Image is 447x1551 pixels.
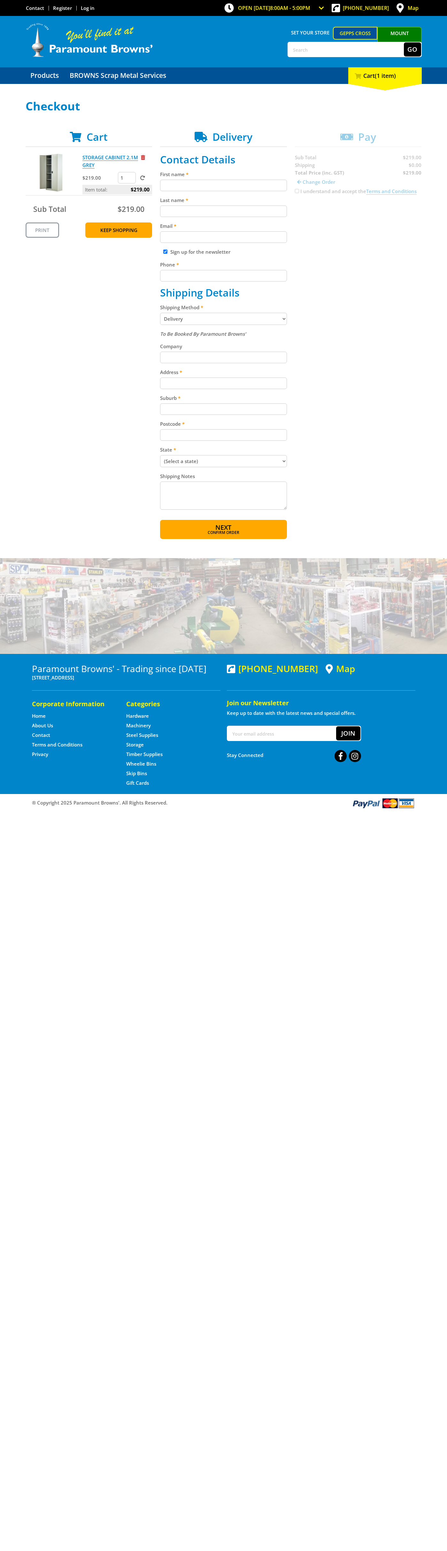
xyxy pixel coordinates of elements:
img: PayPal, Mastercard, Visa accepted [351,797,415,809]
a: Go to the registration page [53,5,72,11]
label: Phone [160,261,287,268]
p: Item total: [82,185,152,194]
label: Suburb [160,394,287,402]
label: Shipping Notes [160,472,287,480]
div: Stay Connected [227,747,361,763]
span: Sub Total [33,204,66,214]
a: Print [26,222,59,238]
img: STORAGE CABINET 2.1M GREY [32,154,70,192]
div: [PHONE_NUMBER] [227,663,318,674]
a: Go to the Gift Cards page [126,780,149,786]
select: Please select a shipping method. [160,313,287,325]
span: Confirm order [174,531,273,535]
a: Keep Shopping [85,222,152,238]
span: $219.00 [118,204,144,214]
a: Go to the Terms and Conditions page [32,741,82,748]
button: Join [336,726,360,740]
p: $219.00 [82,174,117,182]
em: To Be Booked By Paramount Browns' [160,331,246,337]
input: Please enter your address. [160,378,287,389]
label: Postcode [160,420,287,428]
input: Please enter your telephone number. [160,270,287,281]
span: (1 item) [375,72,396,79]
input: Search [288,42,404,56]
a: Go to the Storage page [126,741,144,748]
label: State [160,446,287,453]
h3: Paramount Browns' - Trading since [DATE] [32,663,220,674]
div: ® Copyright 2025 Paramount Browns'. All Rights Reserved. [26,797,422,809]
label: Sign up for the newsletter [170,249,230,255]
label: Address [160,368,287,376]
img: Paramount Browns' [26,22,153,58]
h5: Categories [126,700,208,708]
input: Please enter your suburb. [160,403,287,415]
input: Please enter your last name. [160,206,287,217]
a: Go to the Contact page [32,732,50,738]
input: Your email address [227,726,336,740]
a: Gepps Cross [333,27,377,40]
button: Go [404,42,421,56]
h2: Contact Details [160,154,287,166]
span: OPEN [DATE] [238,4,310,11]
a: Go to the BROWNS Scrap Metal Services page [65,67,171,84]
h5: Corporate Information [32,700,113,708]
input: Please enter your postcode. [160,429,287,441]
span: 8:00am - 5:00pm [270,4,310,11]
a: Go to the Machinery page [126,722,151,729]
span: Set your store [288,27,333,38]
label: Shipping Method [160,303,287,311]
a: Go to the Skip Bins page [126,770,147,777]
label: Email [160,222,287,230]
label: Company [160,342,287,350]
a: Go to the Contact page [26,5,44,11]
label: First name [160,170,287,178]
button: Next Confirm order [160,520,287,539]
a: Mount [PERSON_NAME] [377,27,422,51]
a: Remove from cart [141,154,145,161]
a: Go to the Wheelie Bins page [126,761,156,767]
a: Go to the Products page [26,67,64,84]
a: Go to the Hardware page [126,713,149,719]
span: Next [215,523,231,532]
a: Go to the Privacy page [32,751,48,758]
span: Cart [87,130,108,144]
a: View a map of Gepps Cross location [326,663,355,674]
h2: Shipping Details [160,287,287,299]
label: Last name [160,196,287,204]
a: Go to the Home page [32,713,46,719]
input: Please enter your first name. [160,180,287,191]
span: $219.00 [131,185,150,194]
p: Keep up to date with the latest news and special offers. [227,709,415,717]
p: [STREET_ADDRESS] [32,674,220,681]
h5: Join our Newsletter [227,699,415,708]
div: Cart [348,67,422,84]
a: Log in [81,5,95,11]
h1: Checkout [26,100,422,113]
a: Go to the About Us page [32,722,53,729]
a: Go to the Steel Supplies page [126,732,158,738]
input: Please enter your email address. [160,231,287,243]
a: STORAGE CABINET 2.1M GREY [82,154,138,169]
span: Delivery [212,130,252,144]
select: Please select your state. [160,455,287,467]
a: Go to the Timber Supplies page [126,751,163,758]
